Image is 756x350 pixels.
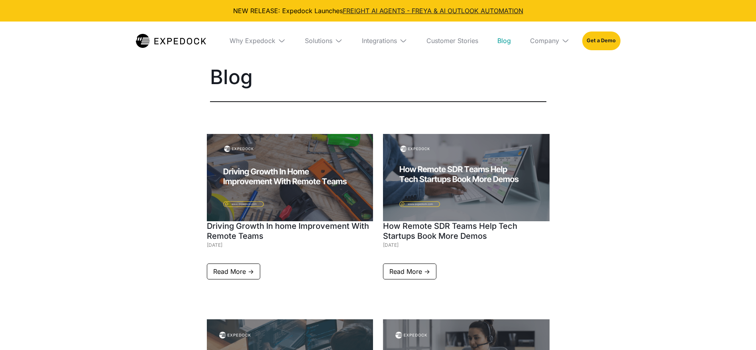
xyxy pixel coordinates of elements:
div: Company [530,37,559,45]
a: Read More -> [207,263,260,279]
h1: How Remote SDR Teams Help Tech Startups Book More Demos [383,221,550,241]
div: Why Expedock [230,37,275,45]
a: Read More -> [383,263,436,279]
h1: Blog [210,67,546,87]
h1: Driving Growth In home Improvement With Remote Teams [207,221,373,241]
a: Get a Demo [582,31,620,50]
a: Blog [491,22,517,60]
div: NEW RELEASE: Expedock Launches [6,6,750,15]
div: Solutions [305,37,332,45]
div: Integrations [362,37,397,45]
div: [DATE] [207,241,373,249]
div: [DATE] [383,241,550,249]
a: FREIGHT AI AGENTS - FREYA & AI OUTLOOK AUTOMATION [343,7,523,15]
a: Customer Stories [420,22,485,60]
